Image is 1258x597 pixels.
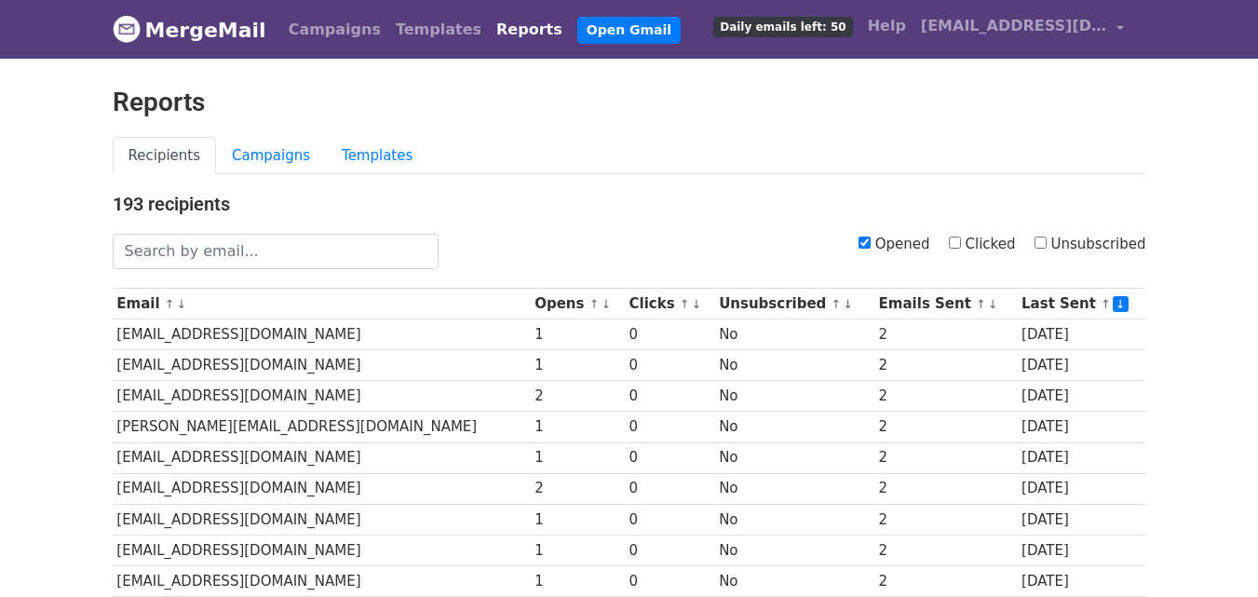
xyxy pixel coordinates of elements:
input: Clicked [949,237,961,249]
a: Help [860,7,913,45]
td: 2 [874,535,1017,565]
td: [EMAIL_ADDRESS][DOMAIN_NAME] [113,504,531,535]
td: 1 [530,565,624,596]
td: [EMAIL_ADDRESS][DOMAIN_NAME] [113,381,531,412]
td: 1 [530,442,624,473]
a: ↓ [1113,296,1129,312]
td: 0 [625,381,715,412]
a: ↓ [692,297,702,311]
td: 1 [530,350,624,381]
td: [DATE] [1017,350,1145,381]
td: 2 [874,504,1017,535]
a: Campaigns [216,137,326,175]
td: [DATE] [1017,412,1145,442]
a: ↓ [988,297,998,311]
td: [DATE] [1017,381,1145,412]
a: Templates [326,137,428,175]
td: No [714,442,873,473]
a: ↑ [680,297,690,311]
td: 2 [530,381,624,412]
a: ↑ [976,297,986,311]
td: 2 [874,442,1017,473]
a: MergeMail [113,10,266,49]
td: [DATE] [1017,319,1145,350]
img: MergeMail logo [113,15,141,43]
td: 0 [625,565,715,596]
td: No [714,350,873,381]
a: ↓ [177,297,187,311]
input: Opened [859,237,871,249]
a: Open Gmail [577,17,681,44]
td: [EMAIL_ADDRESS][DOMAIN_NAME] [113,442,531,473]
td: 1 [530,412,624,442]
td: [EMAIL_ADDRESS][DOMAIN_NAME] [113,350,531,381]
a: ↓ [843,297,853,311]
td: 1 [530,319,624,350]
td: 2 [874,565,1017,596]
td: 0 [625,504,715,535]
td: [DATE] [1017,565,1145,596]
td: [DATE] [1017,504,1145,535]
td: 2 [874,319,1017,350]
span: Daily emails left: 50 [713,17,852,37]
td: 0 [625,350,715,381]
a: Campaigns [281,11,388,48]
td: 1 [530,535,624,565]
td: 2 [874,412,1017,442]
a: Recipients [113,137,217,175]
a: ↑ [589,297,600,311]
a: ↓ [601,297,611,311]
td: 0 [625,473,715,504]
td: No [714,504,873,535]
th: Email [113,289,531,319]
td: [EMAIL_ADDRESS][DOMAIN_NAME] [113,565,531,596]
a: ↑ [165,297,175,311]
td: No [714,319,873,350]
th: Opens [530,289,624,319]
td: 0 [625,319,715,350]
td: 0 [625,412,715,442]
label: Unsubscribed [1035,234,1146,255]
input: Unsubscribed [1035,237,1047,249]
a: Reports [489,11,570,48]
td: 2 [874,381,1017,412]
th: Last Sent [1017,289,1145,319]
a: Daily emails left: 50 [706,7,859,45]
td: No [714,473,873,504]
span: [EMAIL_ADDRESS][DOMAIN_NAME] [921,15,1107,37]
td: [DATE] [1017,535,1145,565]
td: [EMAIL_ADDRESS][DOMAIN_NAME] [113,319,531,350]
th: Emails Sent [874,289,1017,319]
td: 0 [625,442,715,473]
td: [EMAIL_ADDRESS][DOMAIN_NAME] [113,473,531,504]
td: [DATE] [1017,473,1145,504]
th: Unsubscribed [714,289,873,319]
td: 2 [874,473,1017,504]
label: Opened [859,234,930,255]
label: Clicked [949,234,1016,255]
a: ↑ [832,297,842,311]
input: Search by email... [113,234,439,269]
td: 1 [530,504,624,535]
td: [DATE] [1017,442,1145,473]
td: 2 [530,473,624,504]
a: Templates [388,11,489,48]
th: Clicks [625,289,715,319]
td: [EMAIL_ADDRESS][DOMAIN_NAME] [113,535,531,565]
h4: 193 recipients [113,193,1146,215]
td: No [714,412,873,442]
a: [EMAIL_ADDRESS][DOMAIN_NAME] [913,7,1131,51]
td: 2 [874,350,1017,381]
td: No [714,381,873,412]
td: 0 [625,535,715,565]
a: ↑ [1101,297,1111,311]
td: No [714,565,873,596]
h2: Reports [113,87,1146,118]
td: [PERSON_NAME][EMAIL_ADDRESS][DOMAIN_NAME] [113,412,531,442]
td: No [714,535,873,565]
